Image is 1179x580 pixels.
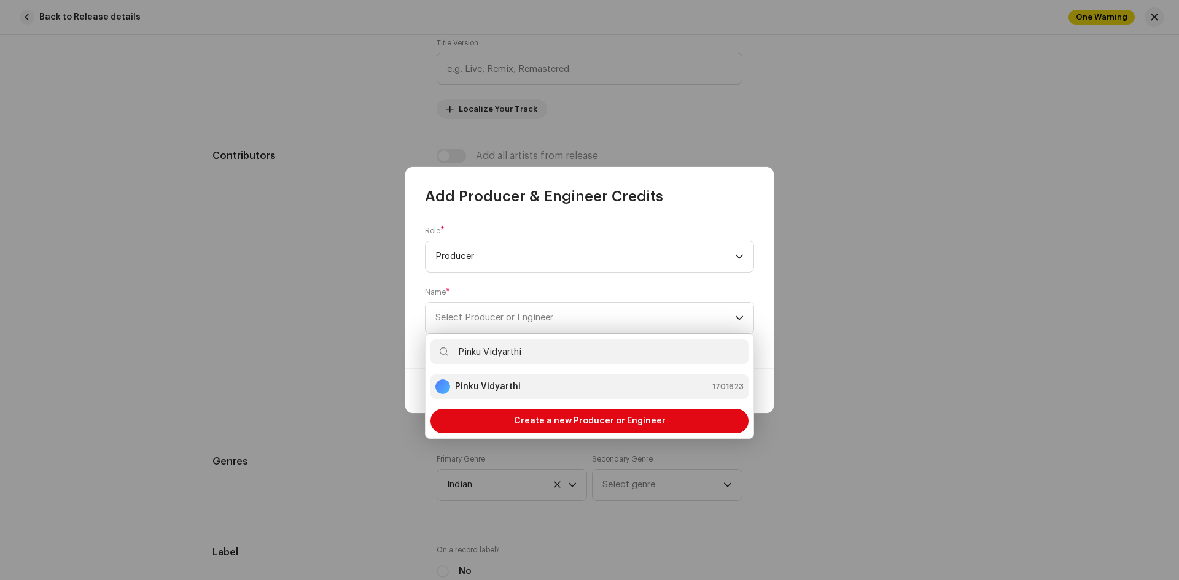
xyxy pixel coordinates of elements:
[435,313,553,322] span: Select Producer or Engineer
[514,409,666,433] span: Create a new Producer or Engineer
[735,303,744,333] div: dropdown trigger
[430,374,749,399] li: Pinku Vidyarthi
[455,381,521,393] strong: Pinku Vidyarthi
[435,241,735,272] span: Producer
[425,287,450,297] label: Name
[735,241,744,272] div: dropdown trigger
[712,381,744,393] span: 1701623
[425,187,663,206] span: Add Producer & Engineer Credits
[426,369,753,404] ul: Option List
[425,226,445,236] label: Role
[435,303,735,333] span: Select Producer or Engineer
